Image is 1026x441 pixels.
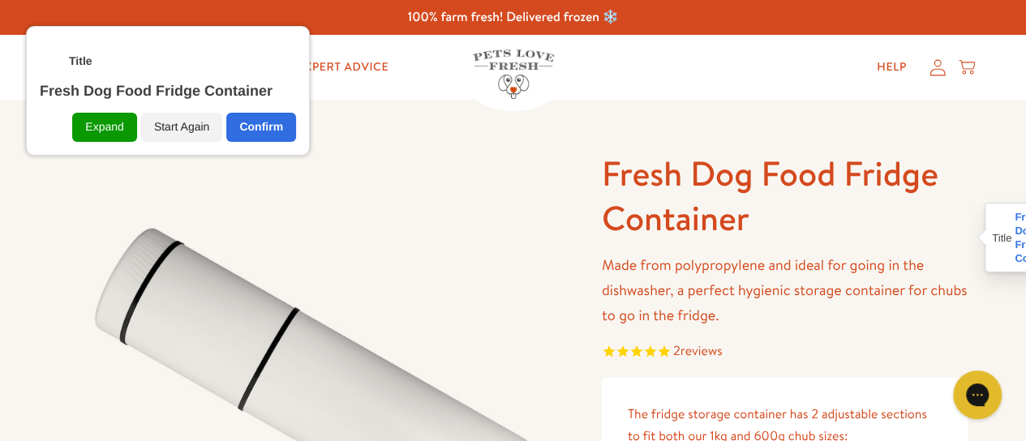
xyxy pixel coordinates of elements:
[72,113,136,142] div: Expand
[69,54,92,68] div: Title
[40,49,56,72] div: <
[673,342,723,360] span: 2 reviews
[864,51,920,83] a: Help
[602,253,968,328] p: Made from polypropylene and ideal for going in the dishwasher, a perfect hygienic storage contain...
[992,231,1011,245] div: Title
[40,82,296,100] div: Fresh Dog Food Fridge Container
[680,342,723,360] span: reviews
[945,365,1010,425] iframe: Gorgias live chat messenger
[285,51,401,83] a: Expert Advice
[226,113,296,142] div: Confirm
[141,113,223,142] div: Start Again
[473,49,554,99] img: Pets Love Fresh
[602,340,968,365] span: Rated 5.0 out of 5 stars 2 reviews
[602,152,968,240] h1: Fresh Dog Food Fridge Container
